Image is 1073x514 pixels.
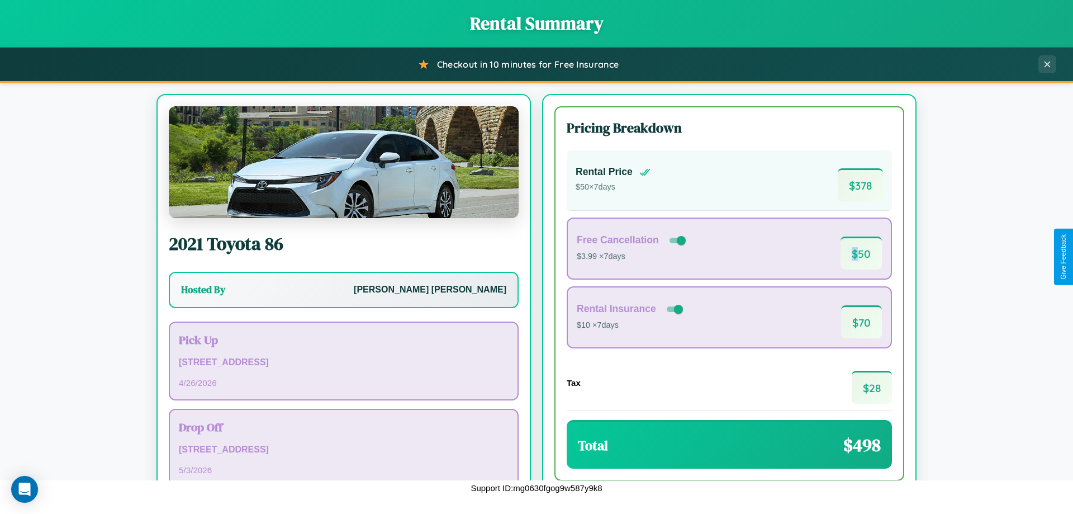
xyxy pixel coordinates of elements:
p: Support ID: mg0630fgog9w587y9k8 [471,480,602,496]
div: Open Intercom Messenger [11,476,38,503]
h3: Hosted By [181,283,225,296]
h4: Rental Price [576,166,633,178]
h3: Total [578,436,608,455]
p: 4 / 26 / 2026 [179,375,509,390]
h3: Pricing Breakdown [567,119,892,137]
h3: Drop Off [179,419,509,435]
h4: Free Cancellation [577,234,659,246]
h4: Rental Insurance [577,303,656,315]
h3: Pick Up [179,332,509,348]
h2: 2021 Toyota 86 [169,232,519,256]
img: Toyota 86 [169,106,519,218]
span: $ 50 [841,237,882,270]
p: $3.99 × 7 days [577,249,688,264]
span: $ 28 [852,371,892,404]
div: Give Feedback [1060,234,1067,280]
p: [STREET_ADDRESS] [179,442,509,458]
p: [STREET_ADDRESS] [179,355,509,371]
h4: Tax [567,378,581,388]
p: [PERSON_NAME] [PERSON_NAME] [354,282,506,298]
p: $10 × 7 days [577,318,685,333]
h1: Rental Summary [11,11,1062,36]
span: $ 70 [841,305,882,338]
span: $ 378 [838,168,883,201]
span: $ 498 [843,433,881,458]
span: Checkout in 10 minutes for Free Insurance [437,59,619,70]
p: 5 / 3 / 2026 [179,463,509,478]
p: $ 50 × 7 days [576,180,651,195]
